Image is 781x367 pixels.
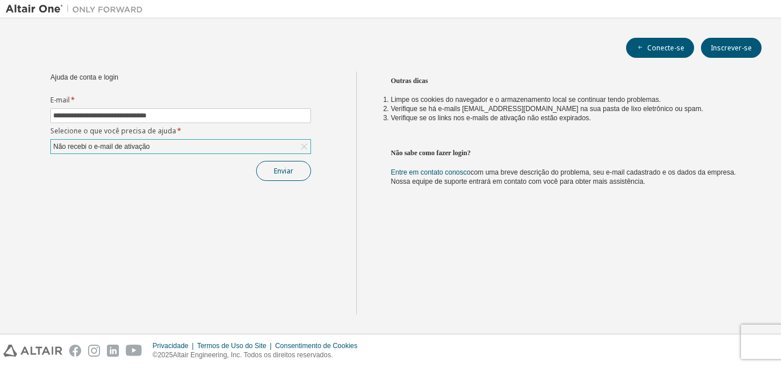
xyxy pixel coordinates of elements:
img: altair_logo.svg [3,345,62,357]
font: Limpe os cookies do navegador e o armazenamento local se continuar tendo problemas. [391,96,661,104]
font: Consentimento de Cookies [275,342,357,350]
img: Altair Um [6,3,149,15]
font: Privacidade [153,342,189,350]
font: E-mail [50,95,70,105]
font: Ajuda de conta e login [50,73,118,81]
font: Verifique se há e-mails [EMAIL_ADDRESS][DOMAIN_NAME] na sua pasta de lixo eletrônico ou spam. [391,105,703,113]
font: Selecione o que você precisa de ajuda [50,126,176,136]
button: Enviar [256,161,311,181]
img: instagram.svg [88,345,100,357]
img: youtube.svg [126,345,142,357]
font: Outras dicas [391,77,428,85]
font: com uma breve descrição do problema, seu e-mail cadastrado e os dados da empresa. Nossa equipe de... [391,168,736,186]
font: Enviar [274,166,293,176]
img: facebook.svg [69,345,81,357]
button: Inscrever-se [701,38,762,58]
font: Verifique se os links nos e-mails de ativação não estão expirados. [391,114,591,122]
button: Conecte-se [626,38,694,58]
font: Não recebi o e-mail de ativação [53,143,150,151]
font: © [153,351,158,359]
font: Inscrever-se [711,43,752,53]
font: Não sabe como fazer login? [391,149,471,157]
font: Termos de Uso do Site [197,342,266,350]
font: 2025 [158,351,173,359]
img: linkedin.svg [107,345,119,357]
font: Conecte-se [647,43,684,53]
div: Não recebi o e-mail de ativação [51,140,310,153]
a: Entre em contato conosco [391,168,471,176]
font: Altair Engineering, Inc. Todos os direitos reservados. [173,351,333,359]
